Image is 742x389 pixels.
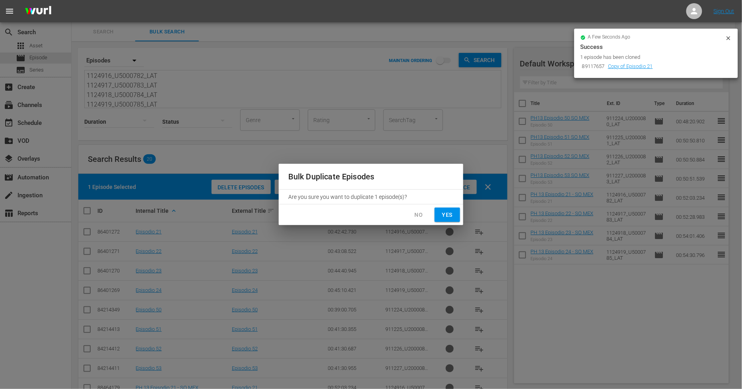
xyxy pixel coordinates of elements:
[588,34,631,41] span: a few seconds ago
[608,63,653,69] a: Copy of Episodio 21
[412,210,425,220] span: No
[279,190,463,204] div: Are you sure you want to duplicate 1 episode(s)?
[581,61,606,72] td: 89117657
[581,53,723,61] div: 1 episode has been cloned
[714,8,734,14] a: Sign Out
[288,170,454,183] h2: Bulk Duplicate Episodes
[435,208,460,222] button: Yes
[19,2,57,21] img: ans4CAIJ8jUAAAAAAAAAAAAAAAAAAAAAAAAgQb4GAAAAAAAAAAAAAAAAAAAAAAAAJMjXAAAAAAAAAAAAAAAAAAAAAAAAgAT5G...
[581,42,732,52] div: Success
[406,208,431,222] button: No
[5,6,14,16] span: menu
[441,210,454,220] span: Yes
